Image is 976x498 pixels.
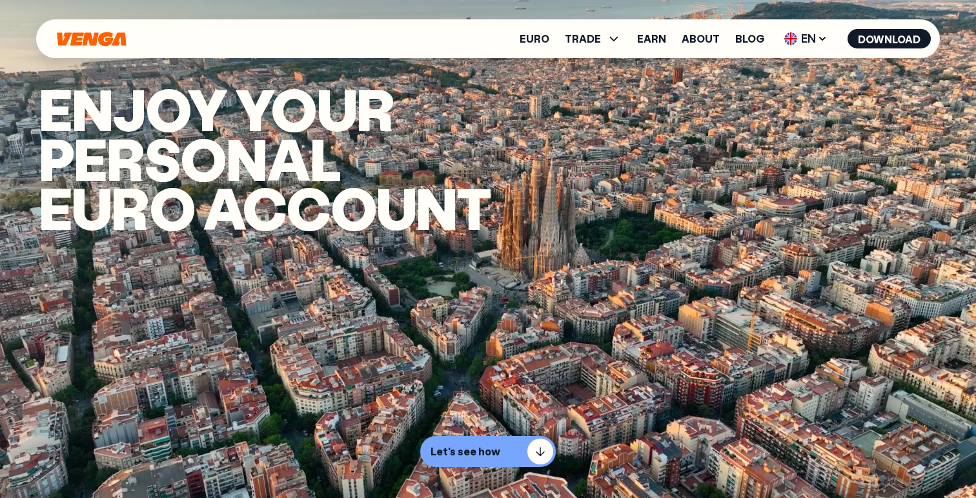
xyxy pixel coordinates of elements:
h1: Enjoy your PERSONAL euro account [39,84,587,233]
svg: Home [56,32,128,47]
span: TRADE [565,34,601,44]
a: Blog [735,34,764,44]
a: About [682,34,720,44]
a: Euro [520,34,549,44]
span: TRADE [565,31,622,47]
img: flag-uk [784,32,797,45]
p: Let's see how [431,445,500,458]
button: Let's see how [420,436,556,467]
a: Earn [637,34,666,44]
span: EN [780,28,832,49]
button: Download [848,29,931,48]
